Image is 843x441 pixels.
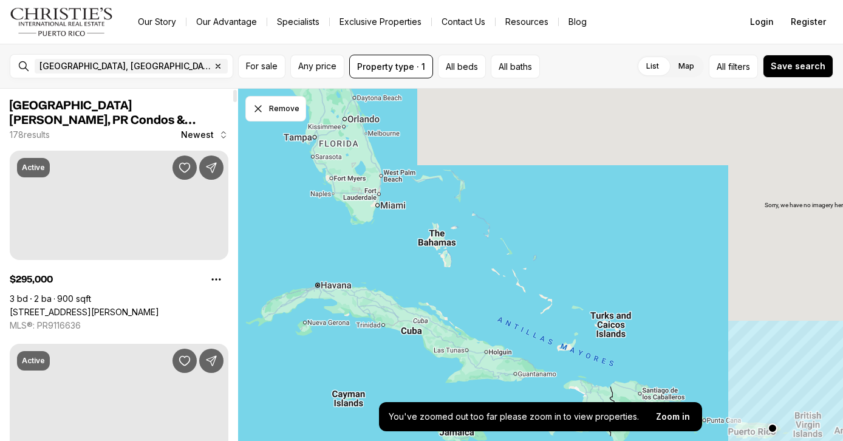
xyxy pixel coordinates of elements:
[10,307,159,318] a: 472 CALLE DE DIEGO #602 B, SAN JUAN PR, 00923
[128,13,186,30] a: Our Story
[559,13,596,30] a: Blog
[743,10,781,34] button: Login
[771,61,825,71] span: Save search
[496,13,558,30] a: Resources
[10,100,196,141] span: [GEOGRAPHIC_DATA][PERSON_NAME], PR Condos & Apartments for Sale
[349,55,433,78] button: Property type · 1
[39,61,211,71] span: [GEOGRAPHIC_DATA], [GEOGRAPHIC_DATA], [GEOGRAPHIC_DATA]
[267,13,329,30] a: Specialists
[438,55,486,78] button: All beds
[204,267,228,292] button: Property options
[709,55,758,78] button: Allfilters
[298,61,336,71] span: Any price
[728,60,750,73] span: filters
[186,13,267,30] a: Our Advantage
[10,7,114,36] img: logo
[181,130,214,140] span: Newest
[199,156,224,180] button: Share Property
[763,55,833,78] button: Save search
[172,349,197,373] button: Save Property: 1754 MCCLEARY AVE #602
[290,55,344,78] button: Any price
[491,55,540,78] button: All baths
[174,123,236,147] button: Newest
[791,17,826,27] span: Register
[22,163,45,173] p: Active
[783,10,833,34] button: Register
[750,17,774,27] span: Login
[199,349,224,373] button: Share Property
[246,61,278,71] span: For sale
[637,55,669,77] label: List
[22,356,45,366] p: Active
[10,130,50,140] p: 178 results
[669,55,704,77] label: Map
[245,96,306,121] button: Dismiss drawing
[432,13,495,30] button: Contact Us
[389,412,639,422] p: You've zoomed out too far please zoom in to view properties.
[717,60,726,73] span: All
[238,55,285,78] button: For sale
[172,156,197,180] button: Save Property: 472 CALLE DE DIEGO #602 B
[330,13,431,30] a: Exclusive Properties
